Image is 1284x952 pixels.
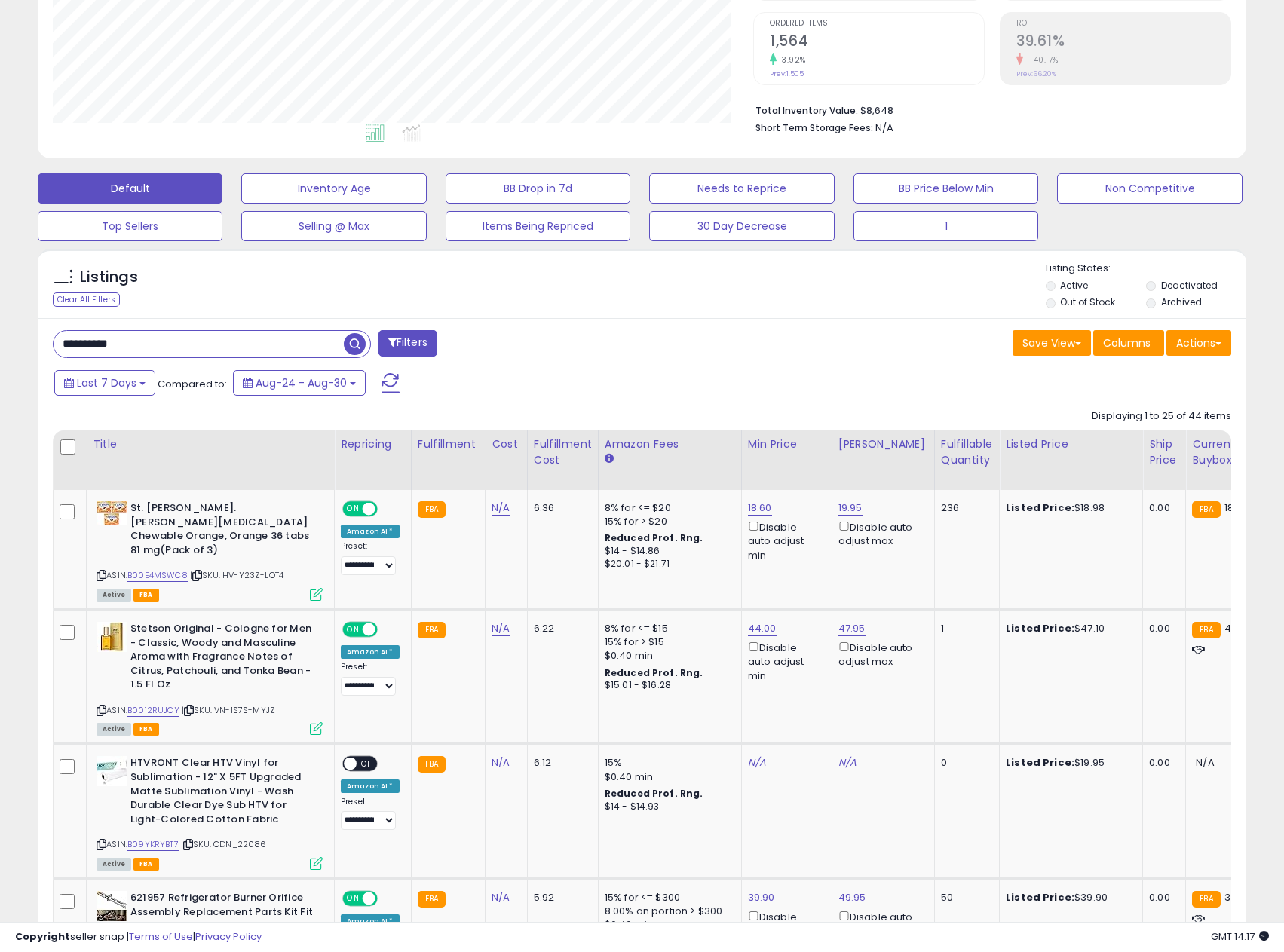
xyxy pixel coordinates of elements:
div: Clear All Filters [53,292,120,307]
a: B09YKRYBT7 [127,838,179,851]
span: 47.1 [1224,621,1243,635]
img: 51Vf3+Wap8L._SL40_.jpg [97,501,127,525]
span: N/A [1196,755,1214,770]
li: $8,648 [755,100,1220,118]
small: FBA [418,756,446,773]
div: $0.40 min [605,770,730,784]
div: $15.01 - $16.28 [605,679,730,692]
span: 18.98 [1224,500,1249,515]
div: 0.00 [1149,891,1174,905]
span: ON [344,503,363,516]
small: FBA [418,622,446,638]
div: Fulfillable Quantity [941,436,993,468]
div: Fulfillment Cost [534,436,592,468]
button: Needs to Reprice [649,173,834,204]
button: BB Drop in 7d [446,173,630,204]
div: $14 - $14.93 [605,800,730,813]
button: Columns [1093,330,1164,356]
span: | SKU: HV-Y23Z-LOT4 [190,569,283,581]
div: 50 [941,891,988,905]
span: N/A [875,121,893,135]
a: N/A [492,621,510,636]
small: 3.92% [777,54,806,66]
span: ON [344,623,363,636]
small: Amazon Fees. [605,452,614,466]
div: 0.00 [1149,501,1174,515]
b: HTVRONT Clear HTV Vinyl for Sublimation - 12" X 5FT Upgraded Matte Sublimation Vinyl - Wash Durab... [130,756,314,830]
div: 0.00 [1149,622,1174,635]
a: N/A [838,755,857,770]
button: Filters [378,330,437,357]
button: 30 Day Decrease [649,211,834,241]
span: | SKU: VN-1S7S-MYJZ [182,704,275,716]
label: Deactivated [1161,279,1218,292]
span: All listings currently available for purchase on Amazon [97,858,131,871]
div: ASIN: [97,622,323,733]
span: | SKU: CDN_22086 [181,838,267,850]
b: Reduced Prof. Rng. [605,666,703,679]
span: OFF [375,503,400,516]
span: Last 7 Days [77,375,136,390]
div: Amazon AI * [341,645,400,659]
div: $20.01 - $21.71 [605,558,730,571]
div: Disable auto adjust min [748,639,820,683]
a: B00E4MSWC8 [127,569,188,582]
b: Listed Price: [1006,890,1074,905]
button: Default [38,173,222,204]
div: 8% for <= $20 [605,501,730,515]
div: 15% for <= $300 [605,891,730,905]
b: Reduced Prof. Rng. [605,787,703,800]
div: $14 - $14.86 [605,545,730,558]
span: FBA [133,858,159,871]
span: Compared to: [158,377,227,391]
a: N/A [492,755,510,770]
div: Min Price [748,436,826,452]
small: FBA [418,501,446,518]
small: FBA [1192,891,1220,908]
div: Listed Price [1006,436,1136,452]
b: Listed Price: [1006,621,1074,635]
a: B0012RUJCY [127,704,179,717]
b: Reduced Prof. Rng. [605,531,703,544]
div: [PERSON_NAME] [838,436,928,452]
button: BB Price Below Min [853,173,1038,204]
button: Actions [1166,330,1231,356]
button: Top Sellers [38,211,222,241]
span: 34.39 [1224,890,1252,905]
b: Total Inventory Value: [755,104,858,117]
label: Out of Stock [1060,295,1115,308]
span: OFF [357,758,381,770]
div: 5.92 [534,891,587,905]
a: Terms of Use [129,929,193,944]
img: 31t7AKfzoGL._SL40_.jpg [97,756,127,786]
span: 2025-09-7 14:17 GMT [1211,929,1269,944]
a: 19.95 [838,500,863,516]
div: 6.12 [534,756,587,770]
div: 0 [941,756,988,770]
b: Listed Price: [1006,500,1074,515]
img: 41nyWw0on9L._SL40_.jpg [97,891,127,921]
a: 44.00 [748,621,777,636]
span: Columns [1103,335,1151,350]
small: FBA [1192,501,1220,518]
div: 236 [941,501,988,515]
strong: Copyright [15,929,70,944]
button: Items Being Repriced [446,211,630,241]
div: $0.40 min [605,649,730,663]
span: ROI [1016,20,1230,28]
div: 6.22 [534,622,587,635]
a: 47.95 [838,621,866,636]
div: Repricing [341,436,405,452]
b: Stetson Original - Cologne for Men - Classic, Woody and Masculine Aroma with Fragrance Notes of C... [130,622,314,696]
a: 18.60 [748,500,772,516]
div: 8% for <= $15 [605,622,730,635]
small: Prev: 1,505 [770,69,804,78]
a: N/A [492,890,510,905]
div: Preset: [341,541,400,575]
div: Title [93,436,328,452]
div: ASIN: [97,501,323,599]
span: FBA [133,589,159,602]
div: 15% [605,756,730,770]
a: 39.90 [748,890,775,905]
div: Amazon Fees [605,436,735,452]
